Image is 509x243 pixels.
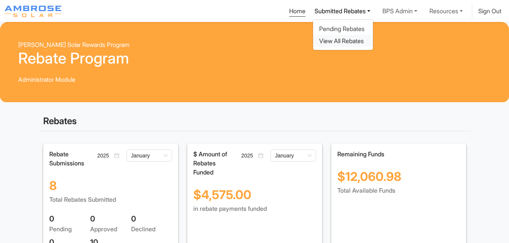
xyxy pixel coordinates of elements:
div: Rebate Submissions [45,150,89,168]
div: 0 [131,213,172,224]
a: Sign Out [478,7,501,15]
div: $4,575.00 [193,177,316,204]
a: Pending Rebates [319,24,367,33]
div: Rebates [39,111,471,131]
a: Submitted Rebates [312,3,373,19]
div: in rebate payments funded [193,204,316,213]
div: 0 [49,213,90,224]
img: Program logo [5,6,61,17]
a: View All Rebates [319,36,367,45]
div: $12,060.98 [337,159,460,186]
div: Pending [49,224,90,234]
span: January [275,150,312,161]
div: Total Rebates Submitted [49,195,172,204]
div: 8 [49,168,172,195]
div: Approved [90,224,131,234]
div: Total Available Funds [337,186,460,195]
input: Select year [241,151,257,160]
span: January [131,150,168,161]
a: Home [289,7,305,17]
a: Resources [426,3,466,19]
div: [PERSON_NAME] Solar Rewards Program [18,40,491,49]
div: Administrator Module [18,75,491,84]
h1: Rebate Program [18,49,491,67]
input: Select year [97,151,113,160]
a: BPS Admin [379,3,420,19]
div: Declined [131,224,172,234]
div: Remaining Funds [337,150,460,159]
div: $ Amount of Rebates Funded [189,150,233,177]
div: Submitted Rebates [313,19,373,50]
div: 0 [90,213,131,224]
